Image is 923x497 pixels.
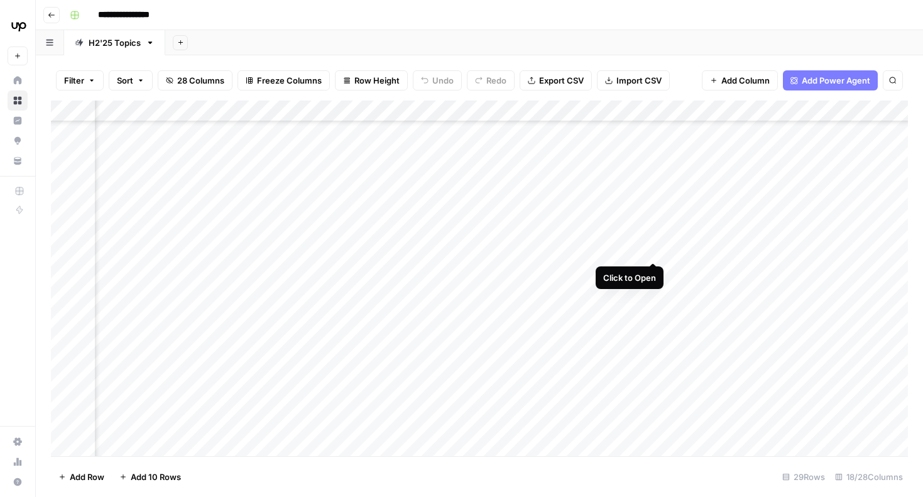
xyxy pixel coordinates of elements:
a: Browse [8,90,28,111]
button: Undo [413,70,462,90]
button: Add Power Agent [783,70,878,90]
a: H2'25 Topics [64,30,165,55]
img: Upwork Logo [8,14,30,37]
button: Add Row [51,467,112,487]
a: Your Data [8,151,28,171]
a: Usage [8,452,28,472]
span: Sort [117,74,133,87]
span: Filter [64,74,84,87]
span: Add Power Agent [802,74,870,87]
button: Redo [467,70,515,90]
button: Filter [56,70,104,90]
span: Add Row [70,471,104,483]
button: Sort [109,70,153,90]
span: Redo [486,74,506,87]
a: Insights [8,111,28,131]
button: Add 10 Rows [112,467,188,487]
span: Export CSV [539,74,584,87]
button: Workspace: Upwork [8,10,28,41]
div: Click to Open [603,271,656,284]
button: Row Height [335,70,408,90]
div: 18/28 Columns [830,467,908,487]
span: Row Height [354,74,400,87]
a: Home [8,70,28,90]
div: H2'25 Topics [89,36,141,49]
button: 28 Columns [158,70,232,90]
button: Help + Support [8,472,28,492]
span: Freeze Columns [257,74,322,87]
span: Add 10 Rows [131,471,181,483]
span: Import CSV [616,74,662,87]
button: Export CSV [520,70,592,90]
button: Import CSV [597,70,670,90]
span: Add Column [721,74,770,87]
div: 29 Rows [777,467,830,487]
button: Freeze Columns [238,70,330,90]
button: Add Column [702,70,778,90]
a: Settings [8,432,28,452]
span: 28 Columns [177,74,224,87]
a: Opportunities [8,131,28,151]
span: Undo [432,74,454,87]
